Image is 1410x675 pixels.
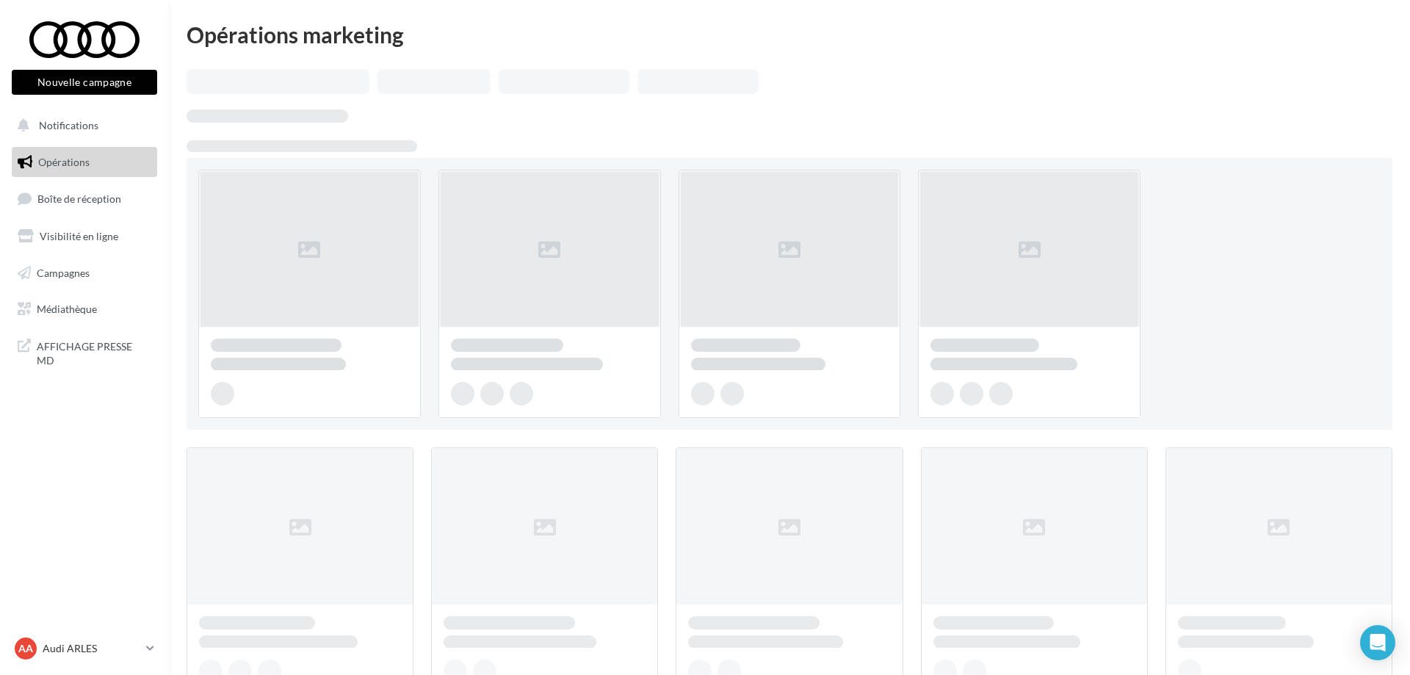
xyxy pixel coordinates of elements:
div: Open Intercom Messenger [1360,625,1395,660]
span: Opérations [38,156,90,168]
span: Notifications [39,119,98,131]
span: Boîte de réception [37,192,121,205]
span: AA [18,641,33,656]
span: Campagnes [37,266,90,278]
p: Audi ARLES [43,641,140,656]
a: AA Audi ARLES [12,635,157,663]
a: Opérations [9,147,160,178]
a: Visibilité en ligne [9,221,160,252]
span: AFFICHAGE PRESSE MD [37,336,151,368]
a: Médiathèque [9,294,160,325]
a: Campagnes [9,258,160,289]
a: Boîte de réception [9,183,160,214]
button: Nouvelle campagne [12,70,157,95]
button: Notifications [9,110,154,141]
span: Médiathèque [37,303,97,315]
a: AFFICHAGE PRESSE MD [9,331,160,374]
span: Visibilité en ligne [40,230,118,242]
div: Opérations marketing [187,24,1392,46]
